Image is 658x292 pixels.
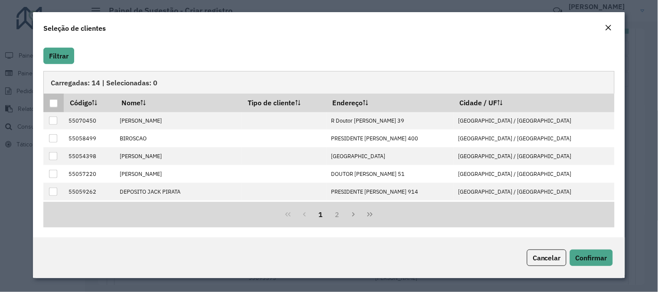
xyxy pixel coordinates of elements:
[115,183,242,201] td: DEPOSITO JACK PIRATA
[454,94,615,112] th: Cidade / UF
[242,94,327,112] th: Tipo de cliente
[115,94,242,112] th: Nome
[115,165,242,183] td: [PERSON_NAME]
[527,250,566,266] button: Cancelar
[327,94,454,112] th: Endereço
[329,206,345,223] button: 2
[327,130,454,147] td: PRESIDENTE [PERSON_NAME] 400
[362,206,378,223] button: Last Page
[454,165,615,183] td: [GEOGRAPHIC_DATA] / [GEOGRAPHIC_DATA]
[327,147,454,165] td: [GEOGRAPHIC_DATA]
[533,253,561,262] span: Cancelar
[313,206,329,223] button: 1
[43,48,74,64] button: Filtrar
[43,23,106,33] h4: Seleção de clientes
[454,130,615,147] td: [GEOGRAPHIC_DATA] / [GEOGRAPHIC_DATA]
[454,112,615,130] td: [GEOGRAPHIC_DATA] / [GEOGRAPHIC_DATA]
[64,94,115,112] th: Código
[115,201,242,218] td: [PERSON_NAME]
[345,206,362,223] button: Next Page
[64,165,115,183] td: 55057220
[454,201,615,218] td: [GEOGRAPHIC_DATA] / [GEOGRAPHIC_DATA]
[115,147,242,165] td: [PERSON_NAME]
[327,165,454,183] td: DOUTOR [PERSON_NAME] 51
[327,201,454,218] td: PRESIDENTE [PERSON_NAME] 873
[64,183,115,201] td: 55059262
[570,250,613,266] button: Confirmar
[43,71,615,94] div: Carregadas: 14 | Selecionadas: 0
[327,183,454,201] td: PRESIDENTE [PERSON_NAME] 914
[576,253,607,262] span: Confirmar
[454,183,615,201] td: [GEOGRAPHIC_DATA] / [GEOGRAPHIC_DATA]
[115,130,242,147] td: BIROSCAO
[64,130,115,147] td: 55058499
[454,147,615,165] td: [GEOGRAPHIC_DATA] / [GEOGRAPHIC_DATA]
[64,201,115,218] td: 55062072
[64,112,115,130] td: 55070450
[64,147,115,165] td: 55054398
[602,23,615,34] button: Close
[115,112,242,130] td: [PERSON_NAME]
[327,112,454,130] td: R Doutor [PERSON_NAME] 39
[605,24,612,31] em: Fechar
